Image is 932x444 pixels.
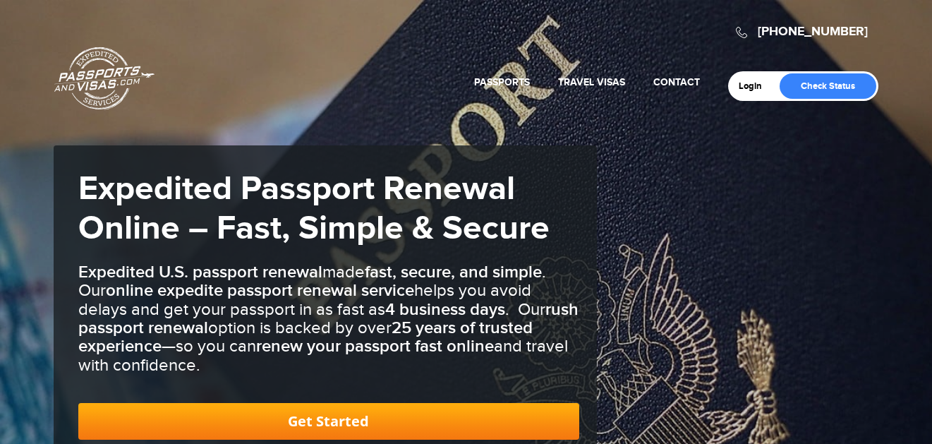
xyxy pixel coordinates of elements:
b: online expedite passport renewal service [106,280,414,301]
strong: Expedited Passport Renewal Online – Fast, Simple & Secure [78,169,550,249]
h3: made . Our helps you avoid delays and get your passport in as fast as . Our option is backed by o... [78,263,579,375]
b: 25 years of trusted experience [78,318,533,356]
b: renew your passport fast online [256,336,494,356]
a: Passports & [DOMAIN_NAME] [54,47,155,110]
a: Contact [653,76,700,88]
a: Check Status [780,73,876,99]
a: Passports [474,76,530,88]
a: Travel Visas [558,76,625,88]
b: 4 business days [385,299,505,320]
b: fast, secure, and simple [365,262,542,282]
a: Login [739,80,772,92]
b: Expedited U.S. passport renewal [78,262,322,282]
b: rush passport renewal [78,299,579,338]
a: Get Started [78,403,579,440]
a: [PHONE_NUMBER] [758,24,868,40]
